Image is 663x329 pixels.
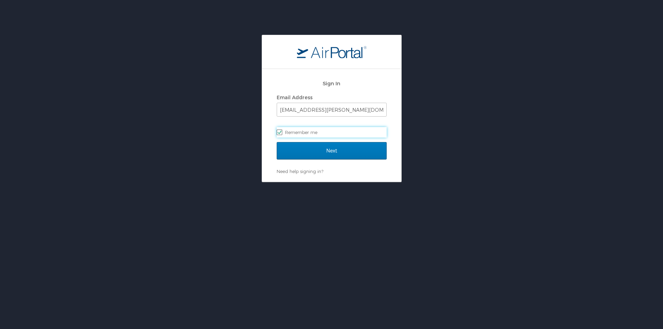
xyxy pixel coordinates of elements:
input: Next [277,142,387,159]
h2: Sign In [277,79,387,87]
label: Email Address [277,94,313,100]
a: Need help signing in? [277,169,323,174]
img: logo [297,46,366,58]
label: Remember me [277,127,387,138]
